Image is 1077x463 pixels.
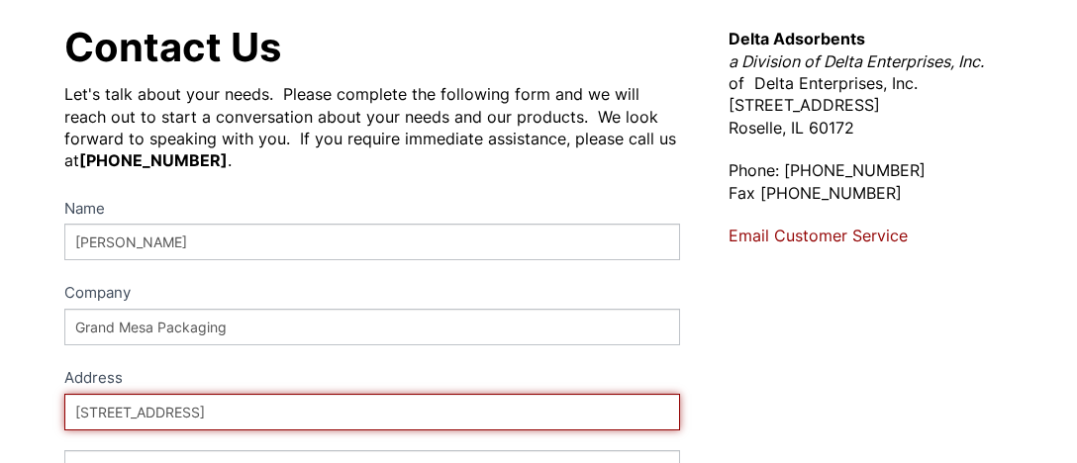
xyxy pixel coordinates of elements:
em: a Division of Delta Enterprises, Inc. [729,51,984,71]
p: Phone: [PHONE_NUMBER] Fax [PHONE_NUMBER] [729,159,1013,204]
div: Address [64,365,680,394]
strong: Delta Adsorbents [729,29,865,48]
h1: Contact Us [64,28,680,67]
div: Let's talk about your needs. Please complete the following form and we will reach out to start a ... [64,83,680,172]
label: Company [64,280,680,309]
strong: [PHONE_NUMBER] [79,150,228,170]
label: Name [64,196,680,225]
a: Email Customer Service [729,226,908,245]
p: of Delta Enterprises, Inc. [STREET_ADDRESS] Roselle, IL 60172 [729,28,1013,139]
